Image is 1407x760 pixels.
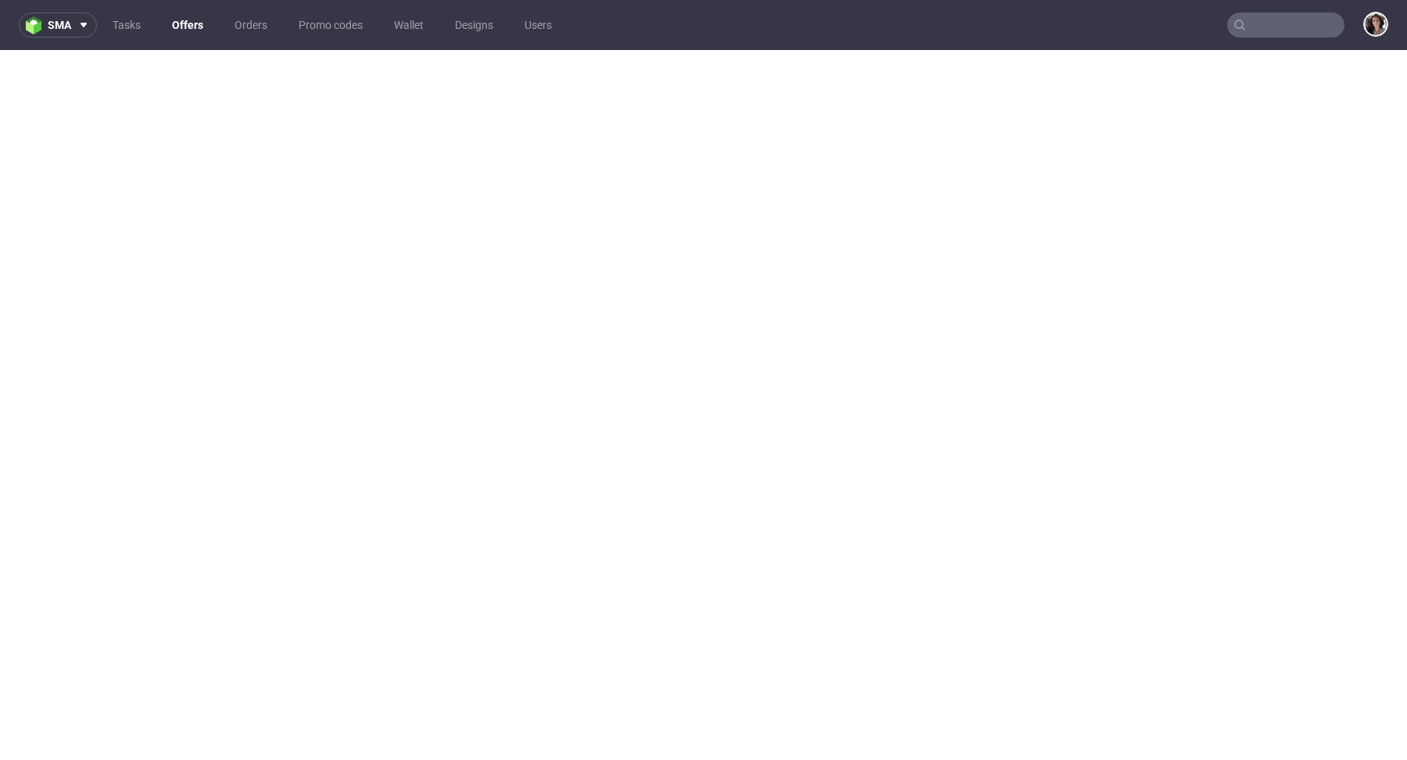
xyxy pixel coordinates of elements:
[26,16,48,34] img: logo
[225,13,277,38] a: Orders
[446,13,503,38] a: Designs
[19,13,97,38] button: sma
[48,20,71,30] span: sma
[289,13,372,38] a: Promo codes
[1365,13,1387,35] img: Moreno Martinez Cristina
[163,13,213,38] a: Offers
[515,13,561,38] a: Users
[385,13,433,38] a: Wallet
[103,13,150,38] a: Tasks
